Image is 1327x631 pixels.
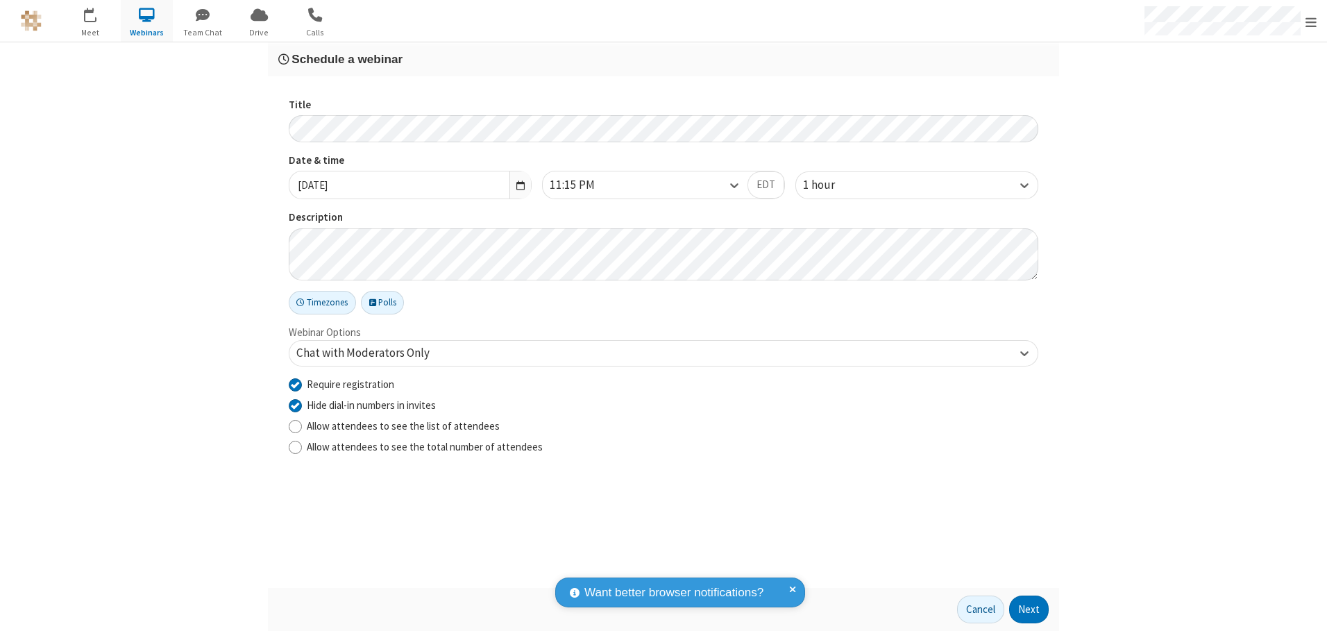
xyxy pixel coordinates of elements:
span: Schedule a webinar [291,52,403,66]
button: EDT [747,171,784,199]
label: Webinar Options [289,326,361,339]
span: Hide dial-in numbers in invites [307,398,436,412]
div: 11:15 PM [550,176,618,194]
button: Cancel [957,596,1004,623]
span: Allow attendees to see the total number of attendees [307,440,543,453]
label: Description [289,210,1038,226]
span: Calls [289,26,341,39]
div: 6 [94,8,103,18]
img: QA Selenium DO NOT DELETE OR CHANGE [21,10,42,31]
span: Webinars [121,26,173,39]
button: Polls [361,291,404,314]
label: Title [289,97,1038,113]
label: Date & time [289,153,532,169]
span: Chat with Moderators Only [296,345,430,360]
span: Drive [233,26,285,39]
span: Want better browser notifications? [584,584,763,602]
button: Next [1009,596,1049,623]
span: Require registration [307,378,394,391]
button: Timezones [289,291,356,314]
span: Allow attendees to see the list of attendees [307,419,500,432]
span: Team Chat [177,26,229,39]
span: Meet [65,26,117,39]
div: 1 hour [803,176,859,194]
